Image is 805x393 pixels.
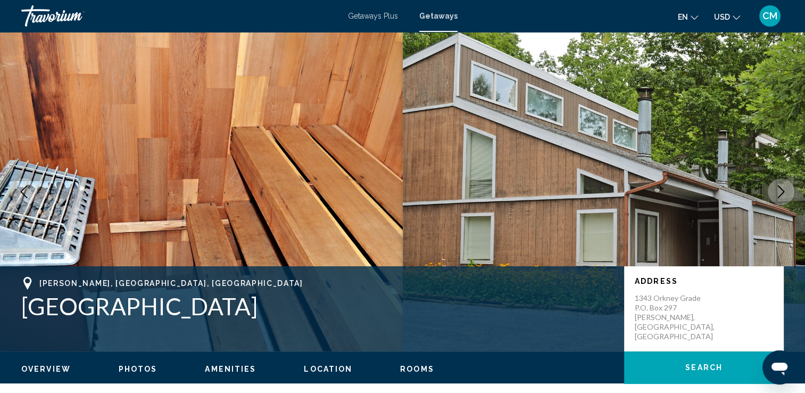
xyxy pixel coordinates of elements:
[624,351,784,383] button: Search
[21,292,613,320] h1: [GEOGRAPHIC_DATA]
[678,13,688,21] span: en
[635,293,720,341] p: 1343 Orkney Grade P.O. Box 297 [PERSON_NAME], [GEOGRAPHIC_DATA], [GEOGRAPHIC_DATA]
[21,364,71,374] button: Overview
[419,12,458,20] a: Getaways
[685,364,723,372] span: Search
[304,365,352,373] span: Location
[39,279,303,288] span: [PERSON_NAME], [GEOGRAPHIC_DATA], [GEOGRAPHIC_DATA]
[768,178,794,205] button: Next image
[400,364,434,374] button: Rooms
[119,364,157,374] button: Photos
[119,365,157,373] span: Photos
[21,5,337,27] a: Travorium
[205,364,256,374] button: Amenities
[348,12,398,20] a: Getaways Plus
[762,11,777,21] span: CM
[678,9,698,24] button: Change language
[714,13,730,21] span: USD
[400,365,434,373] span: Rooms
[21,365,71,373] span: Overview
[304,364,352,374] button: Location
[756,5,784,27] button: User Menu
[762,350,796,384] iframe: Button to launch messaging window
[635,277,773,285] p: Address
[205,365,256,373] span: Amenities
[714,9,740,24] button: Change currency
[11,178,37,205] button: Previous image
